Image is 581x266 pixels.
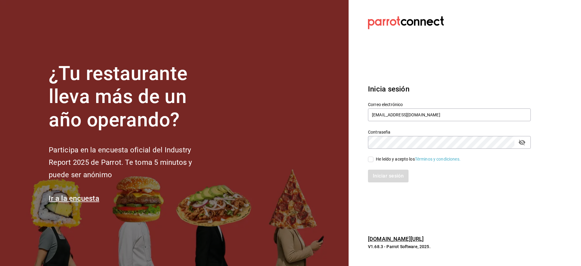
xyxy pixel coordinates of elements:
[376,156,461,162] div: He leído y acepto los
[368,108,531,121] input: Ingresa tu correo electrónico
[49,194,99,203] a: Ir a la encuesta
[368,130,531,134] label: Contraseña
[49,62,212,132] h1: ¿Tu restaurante lleva más de un año operando?
[49,144,212,181] h2: Participa en la encuesta oficial del Industry Report 2025 de Parrot. Te toma 5 minutos y puede se...
[368,244,531,250] p: V1.68.3 - Parrot Software, 2025.
[415,157,461,161] a: Términos y condiciones.
[368,102,531,106] label: Correo electrónico
[368,236,424,242] a: [DOMAIN_NAME][URL]
[368,84,531,95] h3: Inicia sesión
[517,137,527,148] button: passwordField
